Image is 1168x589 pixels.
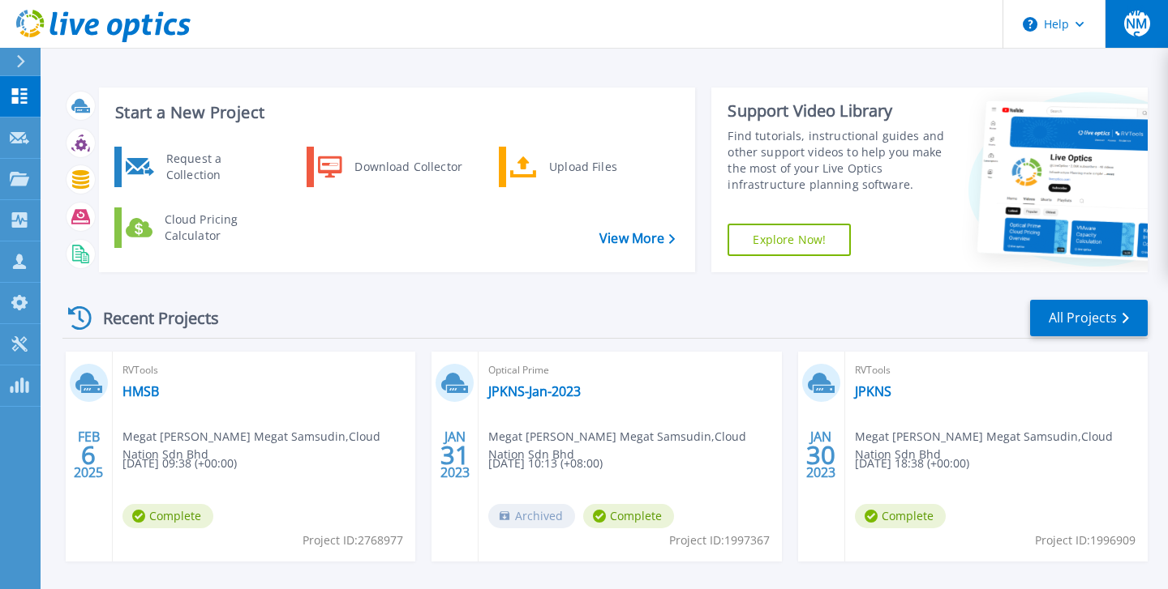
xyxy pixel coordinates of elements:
a: All Projects [1030,300,1148,336]
span: RVTools [122,361,406,379]
a: JPKNS-Jan-2023 [488,383,581,399]
a: Explore Now! [728,224,851,256]
span: Complete [122,504,213,528]
span: Complete [583,504,674,528]
span: Complete [855,504,946,528]
div: Request a Collection [158,151,277,183]
a: View More [599,231,675,246]
h3: Start a New Project [115,104,675,122]
span: Megat [PERSON_NAME] Megat Samsudin , Cloud Nation Sdn Bhd [855,428,1148,463]
span: Megat [PERSON_NAME] Megat Samsudin , Cloud Nation Sdn Bhd [488,428,781,463]
div: JAN 2023 [805,425,836,484]
div: Find tutorials, instructional guides and other support videos to help you make the most of your L... [728,128,946,193]
a: JPKNS [855,383,891,399]
span: RVTools [855,361,1138,379]
div: FEB 2025 [73,425,104,484]
span: [DATE] 18:38 (+00:00) [855,455,969,472]
span: Archived [488,504,575,528]
a: Cloud Pricing Calculator [114,207,281,248]
a: HMSB [122,383,159,399]
span: 31 [440,448,470,462]
span: Megat [PERSON_NAME] Megat Samsudin , Cloud Nation Sdn Bhd [122,428,415,463]
div: Cloud Pricing Calculator [157,211,277,244]
span: Optical Prime [488,361,771,379]
div: JAN 2023 [440,425,470,484]
span: [DATE] 09:38 (+00:00) [122,455,237,472]
span: 30 [806,448,835,462]
span: 6 [81,448,96,462]
span: [DATE] 10:13 (+08:00) [488,455,603,472]
div: Recent Projects [62,298,241,338]
div: Upload Files [541,151,661,183]
span: Project ID: 1997367 [669,531,770,549]
span: Project ID: 1996909 [1035,531,1136,549]
span: Project ID: 2768977 [303,531,403,549]
div: Support Video Library [728,100,946,122]
a: Request a Collection [114,147,281,187]
a: Download Collector [307,147,473,187]
span: MANMS [1124,4,1150,43]
a: Upload Files [499,147,665,187]
div: Download Collector [346,151,469,183]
